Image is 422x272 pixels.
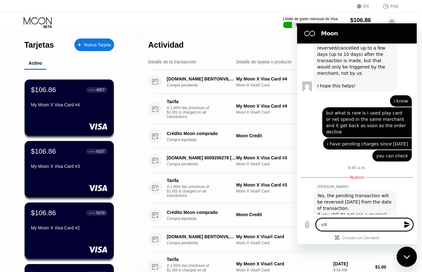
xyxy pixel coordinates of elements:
div: $622.85 / $4,000.00 [296,23,325,27]
div: Actividad [148,40,184,50]
div: Crédito Moon compradoCompra liquidadaMoon Credit[DATE]3:47 PM$151.28 [148,124,398,149]
div: 5079 [96,211,105,215]
div: $106.86 [350,17,373,24]
div: $106.86● ● ● ●9107My Moon X Visa Card #3 [25,141,114,198]
div: Activo [29,61,42,66]
iframe: Ventana de mensajería [297,23,417,244]
div: Moon Credit [236,212,328,217]
div: [DOMAIN_NAME] BENTONVILLE USCompra pendienteMy Moon X Visa Card #4Moon X Visa® Card[DATE]9:48 AM$... [148,70,398,94]
div: A 1.00% fee (minimum of $1.00) is charged on all transactions [167,106,214,119]
div: Límite de gasto mensual de Visa [283,17,338,21]
div: $106.86 [31,147,56,156]
div: Moon X Visa® Card [236,189,328,193]
div: Nueva Tarjeta [84,42,111,48]
div: [DATE] [333,261,370,266]
div: [DOMAIN_NAME] 8009256278 [GEOGRAPHIC_DATA] [GEOGRAPHIC_DATA] [167,155,236,160]
div: EN [364,4,369,9]
div: My Moon X Visa Card #3 [31,164,108,169]
div: $106.86Crédito Moon [350,17,373,28]
div: Nueva Tarjeta [74,38,114,51]
div: My Moon X Visa® Card [236,234,328,239]
div: Compra pendiente [167,241,242,245]
div: Crédito Moon compradoCompra liquidadaMoon Credit[DATE]12:28 PM$101.60 [148,203,398,228]
div: FAQ [391,4,398,9]
div: My Moon X Visa Card #3 [236,155,328,160]
div: $106.86 [31,86,56,94]
div: Detalle de tarjeta o producto [236,59,292,64]
div: 9107 [96,149,105,154]
div: 4057 [96,88,105,92]
div: Moon X Visa® Card [236,162,328,166]
div: My Moon X Visa Card #4 [236,103,328,109]
div: A 1.00% fee (minimum of $1.00) is charged on all transactions [167,185,214,198]
div: $106.86 [31,209,56,217]
div: Tarjetas [24,40,54,50]
iframe: Botón para iniciar la ventana de mensajería, conversación en curso [397,247,417,267]
div: Crédito Moon comprado [167,210,236,215]
div: $1.00 [375,264,398,269]
div: My Moon X Visa Card #4 [236,76,328,81]
div: My Moon X Visa Card #4 [31,102,108,107]
div: My Moon X Visa Card #2 [31,225,108,230]
div: ● ● ● ● [89,89,95,91]
div: Crédito Moon comprado [167,131,236,136]
div: Compra liquidada [167,216,242,221]
div: Moon Credit [236,133,328,138]
div: TarifaA 1.00% fee (minimum of $1.00) is charged on all transactionsMy Moon X Visa Card #3Moon X V... [148,173,398,203]
div: Tarifa [167,257,211,262]
div: FAQ [376,3,398,9]
div: ● ● ● ● [89,151,95,152]
div: Moon X Visa® Card [236,241,328,245]
div: Límite de gasto mensual de Visa$622.85/$4,000.00 [283,17,338,28]
div: ● ● ● ● [89,212,95,214]
div: TarifaA 1.00% fee (minimum of $1.00) is charged on all transactionsMy Moon X Visa Card #4Moon X V... [148,94,398,124]
div: Moon X Visa® Card [236,83,328,87]
div: Compra liquidada [167,138,242,142]
div: Tarifa [167,99,211,104]
div: [DOMAIN_NAME] BENTONVILLE USCompra pendienteMy Moon X Visa® CardMoon X Visa® Card[DATE]9:56 AM$68.94 [148,228,398,252]
div: My Moon X Visa Card #3 [236,182,328,187]
div: EN [357,3,376,9]
div: Tarifa [167,178,211,183]
div: $106.86● ● ● ●4057My Moon X Visa Card #4 [25,80,114,136]
div: $106.86● ● ● ●5079My Moon X Visa Card #2 [25,203,114,259]
div: [DOMAIN_NAME] BENTONVILLE US [167,234,236,239]
div: My Moon X Visa® Card [236,261,328,266]
div: [DOMAIN_NAME] 8009256278 [GEOGRAPHIC_DATA] [GEOGRAPHIC_DATA]Compra pendienteMy Moon X Visa Card #... [148,149,398,173]
div: Compra pendiente [167,83,242,87]
div: [DOMAIN_NAME] BENTONVILLE US [167,76,236,81]
div: Moon X Visa® Card [236,110,328,115]
div: Compra pendiente [167,162,242,166]
div: Detalle de la transacción [148,59,196,64]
